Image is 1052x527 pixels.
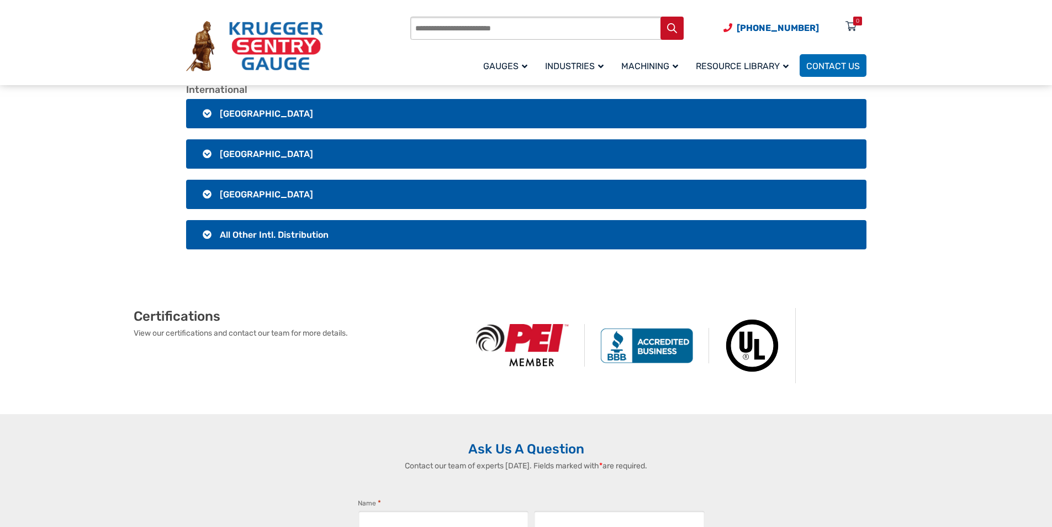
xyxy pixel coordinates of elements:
a: Gauges [477,53,538,79]
img: Krueger Sentry Gauge [186,21,323,72]
legend: Name [358,498,381,509]
div: 0 [856,17,859,25]
h2: Certifications [134,308,461,325]
a: Phone Number (920) 434-8860 [723,21,819,35]
span: [PHONE_NUMBER] [737,23,819,33]
span: Resource Library [696,61,789,71]
span: [GEOGRAPHIC_DATA] [220,189,313,200]
span: Contact Us [806,61,860,71]
a: Industries [538,53,615,79]
img: PEI Member [461,324,585,367]
img: Underwriters Laboratories [709,308,796,383]
a: Contact Us [800,54,866,77]
a: Machining [615,53,689,79]
span: All Other Intl. Distribution [220,229,329,240]
p: View our certifications and contact our team for more details. [134,327,461,339]
span: Industries [545,61,604,71]
h2: International [186,84,866,96]
span: [GEOGRAPHIC_DATA] [220,108,313,119]
span: Gauges [483,61,527,71]
p: Contact our team of experts [DATE]. Fields marked with are required. [347,460,706,472]
span: [GEOGRAPHIC_DATA] [220,149,313,159]
span: Machining [621,61,678,71]
a: Resource Library [689,53,800,79]
h2: Ask Us A Question [186,441,866,457]
img: BBB [585,328,709,363]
